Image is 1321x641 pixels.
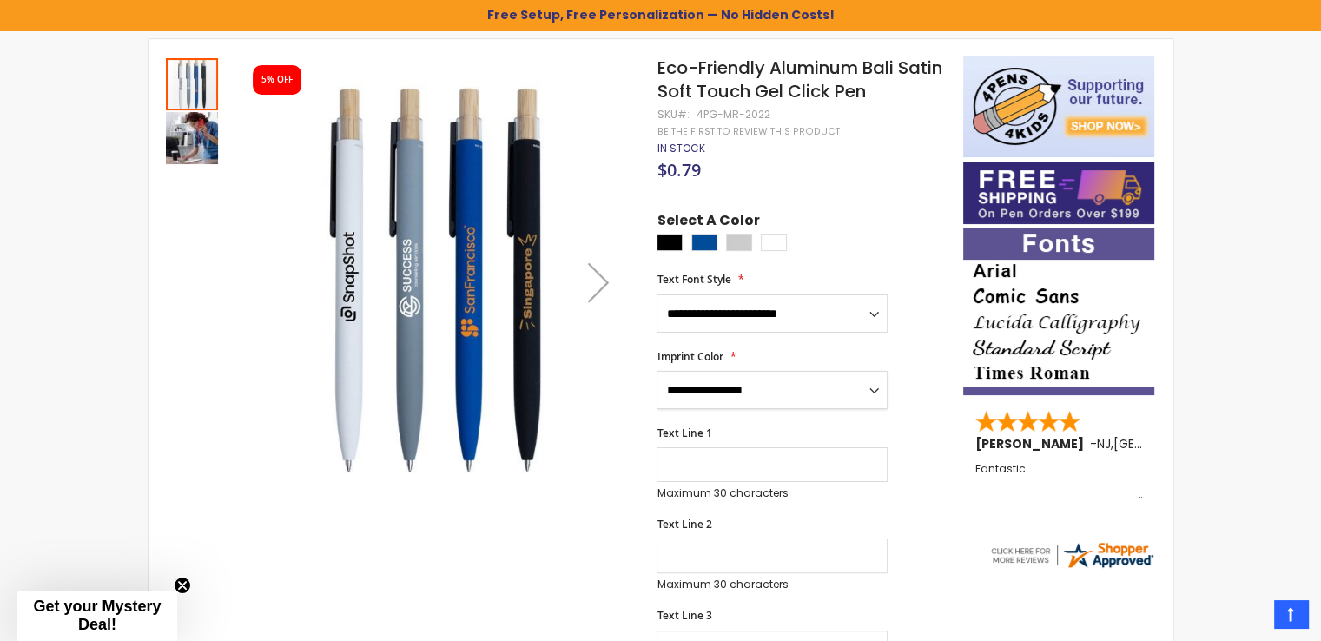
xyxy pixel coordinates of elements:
[261,74,293,86] div: 5% OFF
[657,56,941,103] span: Eco-Friendly Aluminum Bali Satin Soft Touch Gel Click Pen
[761,234,787,251] div: White
[33,598,161,633] span: Get your Mystery Deal!
[166,110,218,164] div: Eco-Friendly Aluminum Bali Satin Soft Touch Gel Click Pen
[657,426,711,440] span: Text Line 1
[657,107,689,122] strong: SKU
[988,559,1155,574] a: 4pens.com certificate URL
[236,82,633,479] img: Eco-Friendly Aluminum Bali Satin Soft Touch Gel Click Pen
[963,162,1154,224] img: Free shipping on orders over $199
[17,591,177,641] div: Get your Mystery Deal!Close teaser
[657,486,888,500] p: Maximum 30 characters
[988,539,1155,571] img: 4pens.com widget logo
[657,517,711,532] span: Text Line 2
[963,228,1154,395] img: font-personalization-examples
[726,234,752,251] div: Grey Light
[657,272,730,287] span: Text Font Style
[696,108,769,122] div: 4PG-MR-2022
[1113,435,1241,453] span: [GEOGRAPHIC_DATA]
[166,56,220,110] div: Eco-Friendly Aluminum Bali Satin Soft Touch Gel Click Pen
[657,211,759,235] span: Select A Color
[657,578,888,591] p: Maximum 30 characters
[564,56,633,507] div: Next
[963,56,1154,157] img: 4pens 4 kids
[975,463,1144,500] div: Fantastic
[657,234,683,251] div: Black
[657,158,700,182] span: $0.79
[174,577,191,594] button: Close teaser
[1097,435,1111,453] span: NJ
[1090,435,1241,453] span: - ,
[691,234,717,251] div: Dark Blue
[166,112,218,164] img: Eco-Friendly Aluminum Bali Satin Soft Touch Gel Click Pen
[657,608,711,623] span: Text Line 3
[657,125,839,138] a: Be the first to review this product
[1274,600,1308,628] a: Top
[975,435,1090,453] span: [PERSON_NAME]
[657,349,723,364] span: Imprint Color
[657,142,704,155] div: Availability
[657,141,704,155] span: In stock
